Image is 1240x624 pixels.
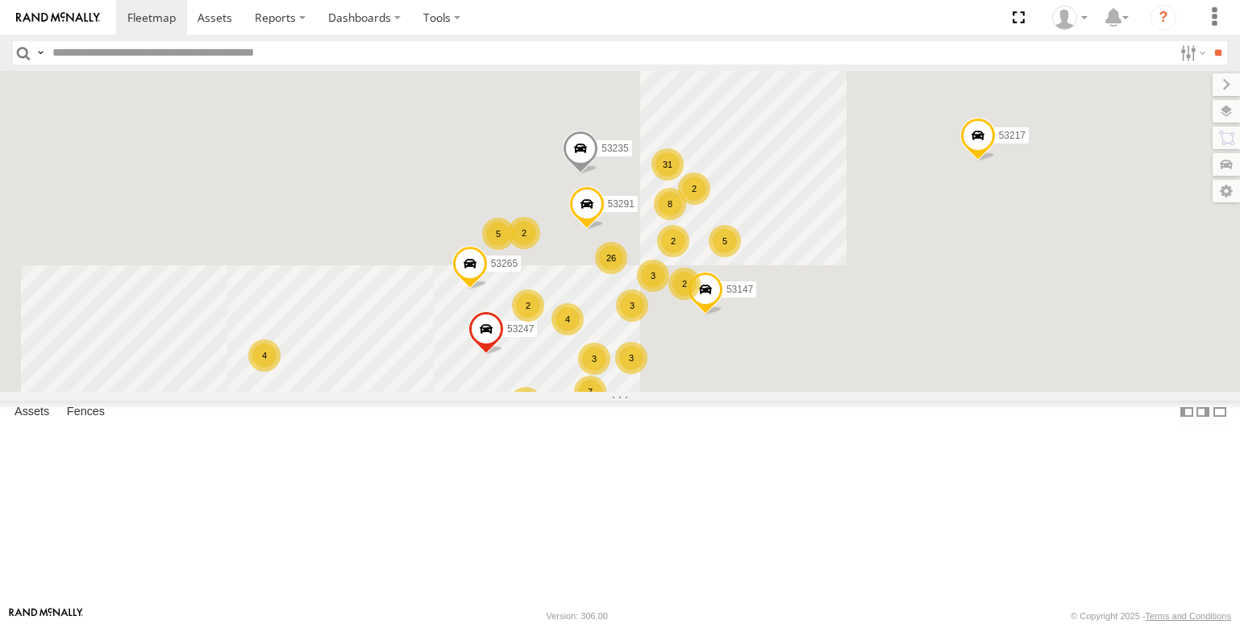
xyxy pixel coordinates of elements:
[999,130,1026,141] span: 53217
[1071,611,1231,621] div: © Copyright 2025 -
[9,608,83,624] a: Visit our Website
[482,218,514,250] div: 5
[510,387,542,419] div: 4
[608,198,635,210] span: 53291
[616,289,648,322] div: 3
[551,303,584,335] div: 4
[34,41,47,64] label: Search Query
[595,242,627,274] div: 26
[678,173,710,205] div: 2
[1047,6,1093,30] div: Miky Transport
[637,260,669,292] div: 3
[248,339,281,372] div: 4
[507,324,534,335] span: 53247
[654,188,686,220] div: 8
[1213,180,1240,202] label: Map Settings
[1174,41,1209,64] label: Search Filter Options
[6,401,57,423] label: Assets
[491,258,518,269] span: 53265
[574,376,606,408] div: 7
[601,144,628,155] span: 53235
[1179,401,1195,424] label: Dock Summary Table to the Left
[615,342,647,374] div: 3
[16,12,100,23] img: rand-logo.svg
[512,289,544,322] div: 2
[709,225,741,257] div: 5
[578,343,610,375] div: 3
[1195,401,1211,424] label: Dock Summary Table to the Right
[1151,5,1176,31] i: ?
[508,217,540,249] div: 2
[1146,611,1231,621] a: Terms and Conditions
[726,284,753,295] span: 53147
[59,401,113,423] label: Fences
[1212,401,1228,424] label: Hide Summary Table
[668,268,701,300] div: 2
[547,611,608,621] div: Version: 306.00
[651,148,684,181] div: 31
[657,225,689,257] div: 2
